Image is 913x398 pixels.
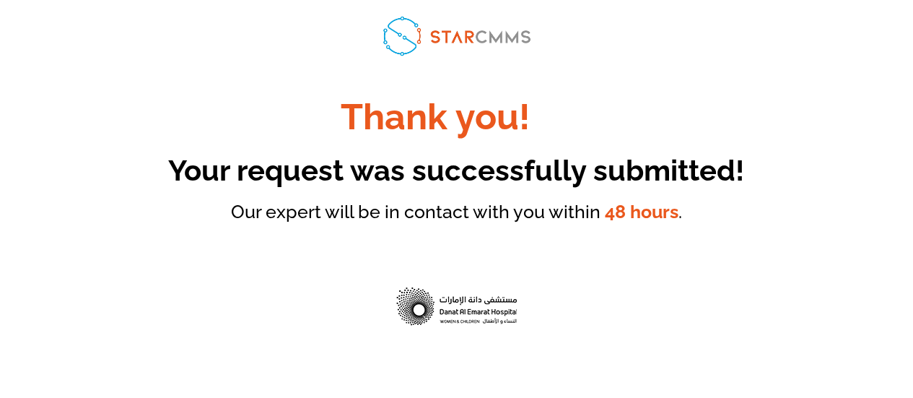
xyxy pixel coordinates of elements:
strong: 48 hours [605,201,678,222]
img: capterra_tracker.gif [744,180,745,181]
h1: Thank you! [48,99,822,142]
span: Our expert will be in contact with you within [231,201,600,222]
div: . [92,201,822,222]
img: hospital (1) [354,259,559,360]
span: Your request was successfully submitted! [168,153,744,187]
img: STAR-Logo [376,9,537,62]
